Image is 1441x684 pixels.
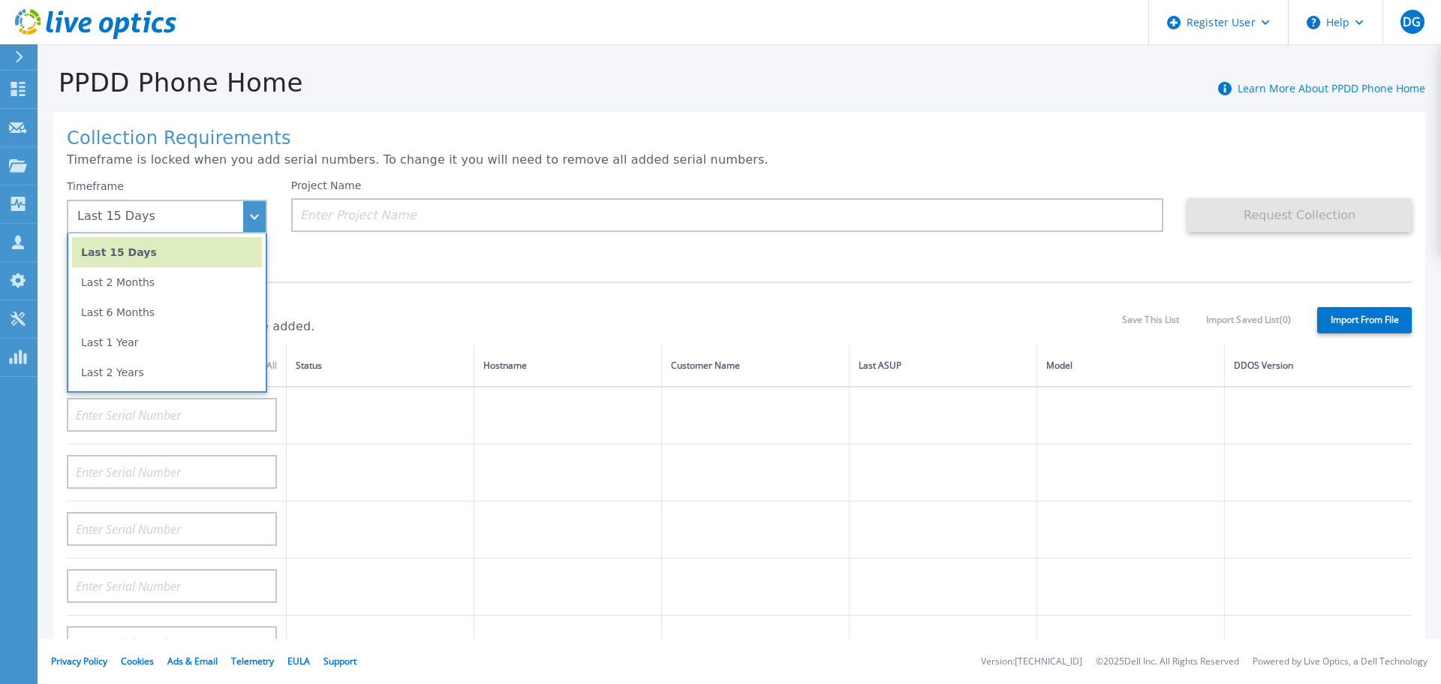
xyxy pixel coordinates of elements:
[72,267,262,297] li: Last 2 Months
[67,398,277,432] input: Enter Serial Number
[67,569,277,603] input: Enter Serial Number
[1224,345,1412,387] th: DDOS Version
[72,357,262,387] li: Last 2 Years
[167,655,218,667] a: Ads & Email
[1403,16,1421,28] span: DG
[72,327,262,357] li: Last 1 Year
[67,128,1412,149] h1: Collection Requirements
[67,512,277,546] input: Enter Serial Number
[287,655,310,667] a: EULA
[67,180,124,192] label: Timeframe
[38,68,303,98] h1: PPDD Phone Home
[1036,345,1224,387] th: Model
[1187,198,1412,232] button: Request Collection
[1253,657,1427,667] li: Powered by Live Optics, a Dell Technology
[849,345,1036,387] th: Last ASUP
[72,237,262,267] li: Last 15 Days
[661,345,849,387] th: Customer Name
[67,626,277,660] input: Enter Serial Number
[67,320,1122,333] p: 0 of 20 (max) serial numbers are added.
[121,655,154,667] a: Cookies
[51,655,107,667] a: Privacy Policy
[72,297,262,327] li: Last 6 Months
[287,345,474,387] th: Status
[291,198,1164,232] input: Enter Project Name
[1238,81,1425,95] a: Learn More About PPDD Phone Home
[67,455,277,489] input: Enter Serial Number
[323,655,356,667] a: Support
[291,180,362,191] label: Project Name
[77,209,240,223] div: Last 15 Days
[67,153,1412,167] p: Timeframe is locked when you add serial numbers. To change it you will need to remove all added s...
[231,655,274,667] a: Telemetry
[1096,657,1239,667] li: © 2025 Dell Inc. All Rights Reserved
[474,345,661,387] th: Hostname
[1317,307,1412,333] label: Import From File
[67,294,1122,315] h1: Serial Numbers
[981,657,1082,667] li: Version: [TECHNICAL_ID]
